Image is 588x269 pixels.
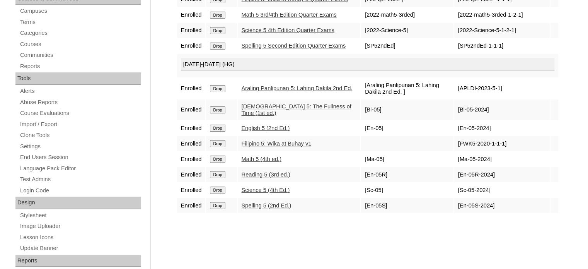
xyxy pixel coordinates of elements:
td: Enrolled [177,23,206,38]
td: [En-05R-2024] [454,167,550,182]
a: Settings [19,142,141,151]
a: Lesson Icons [19,233,141,242]
a: Language Pack Editor [19,164,141,173]
td: [SP52ndEd] [361,39,453,53]
td: [En-05-2024] [454,121,550,135]
a: Spelling 5 (2nd Ed.) [242,202,291,209]
a: End Users Session [19,152,141,162]
td: [Ma-05-2024] [454,152,550,166]
a: Science 5 4th Edition Quarter Exams [242,27,334,33]
td: Enrolled [177,39,206,53]
td: [Bi-05] [361,99,453,120]
td: [APLDI-2023-5-1] [454,78,550,99]
a: Courses [19,39,141,49]
a: Spelling 5 Second Edition Quarter Exams [242,43,346,49]
a: Alerts [19,86,141,96]
a: Categories [19,28,141,38]
input: Drop [210,43,225,50]
input: Drop [210,171,225,178]
td: [Sc-05-2024] [454,183,550,197]
a: Stylesheet [19,211,141,220]
td: [Sc-05] [361,183,453,197]
td: [Ma-05] [361,152,453,166]
a: Communities [19,50,141,60]
td: Enrolled [177,78,206,99]
input: Drop [210,85,225,92]
input: Drop [210,156,225,163]
a: Reports [19,62,141,71]
input: Drop [210,106,225,113]
a: Update Banner [19,243,141,253]
a: Math 5 3rd/4th Edition Quarter Exams [242,12,337,18]
div: Tools [15,72,141,85]
a: Terms [19,17,141,27]
input: Drop [210,27,225,34]
td: Enrolled [177,183,206,197]
td: Enrolled [177,167,206,182]
a: Science 5 (4th Ed.) [242,187,290,193]
input: Drop [210,125,225,132]
div: Reports [15,255,141,267]
a: Clone Tools [19,130,141,140]
td: [Bi-05-2024] [454,99,550,120]
td: Enrolled [177,121,206,135]
a: Abuse Reports [19,98,141,107]
td: [2022-math5-3rded] [361,8,453,22]
td: Enrolled [177,99,206,120]
a: Test Admins [19,175,141,184]
td: Enrolled [177,8,206,22]
td: [En-05S-2024] [454,198,550,213]
td: Enrolled [177,198,206,213]
td: [2022-Science-5-1-2-1] [454,23,550,38]
a: Campuses [19,6,141,16]
input: Drop [210,12,225,19]
input: Drop [210,140,225,147]
td: [FWK5-2020-1-1-1] [454,136,550,151]
a: Araling Panlipunan 5: Lahing Dakila 2nd Ed. [242,85,353,91]
input: Drop [210,202,225,209]
a: [DEMOGRAPHIC_DATA] 5: The Fullness of Time (1st ed.) [242,103,351,116]
div: Design [15,197,141,209]
input: Drop [210,187,225,194]
td: [En-05R] [361,167,453,182]
a: Math 5 (4th ed.) [242,156,281,162]
td: [SP52ndEd-1-1-1] [454,39,550,53]
td: [2022-Science-5] [361,23,453,38]
td: [En-05S] [361,198,453,213]
td: Enrolled [177,152,206,166]
a: Reading 5 (3rd ed.) [242,171,290,178]
td: [En-05] [361,121,453,135]
a: Image Uploader [19,221,141,231]
a: Course Evaluations [19,108,141,118]
td: [2022-math5-3rded-1-2-1] [454,8,550,22]
td: Enrolled [177,136,206,151]
a: Filipino 5: Wika at Buhay v1 [242,140,312,147]
div: [DATE]-[DATE] (HG) [181,58,554,71]
a: Login Code [19,186,141,195]
a: English 5 (2nd Ed.) [242,125,290,131]
td: [Araling Panlipunan 5: Lahing Dakila 2nd Ed. ] [361,78,453,99]
a: Import / Export [19,120,141,129]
